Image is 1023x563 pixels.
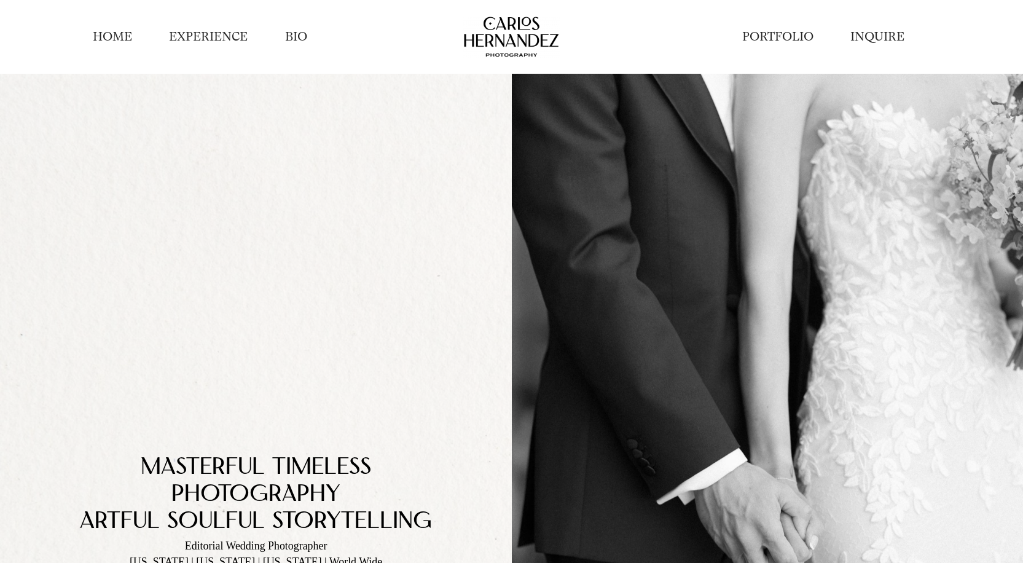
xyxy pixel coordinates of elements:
[185,540,327,552] span: Editorial Wedding Photographer
[141,457,371,480] span: Masterful TimelEss
[285,28,307,45] a: BIO
[171,484,340,507] span: PhotoGrAphy
[93,28,132,45] a: HOME
[850,28,904,45] a: INQUIRE
[169,28,248,45] a: EXPERIENCE
[742,28,813,45] a: PORTFOLIO
[80,511,432,534] span: Artful Soulful StorytelLing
